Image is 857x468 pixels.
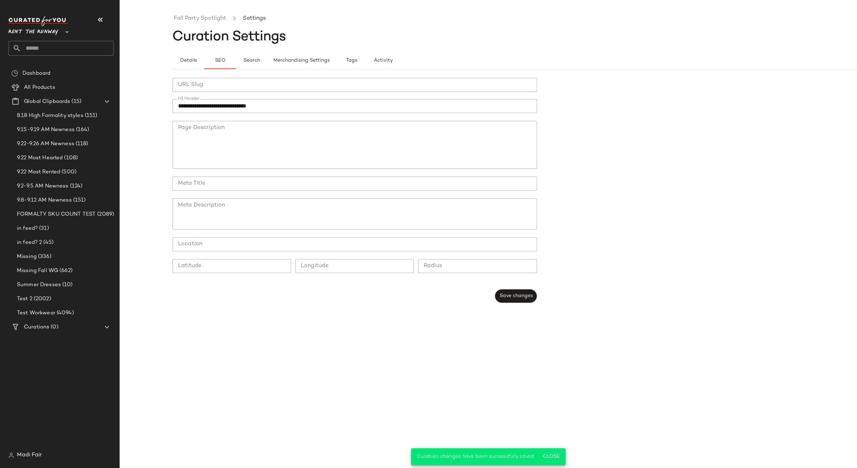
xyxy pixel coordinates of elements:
[17,281,61,289] span: Summer Dresses
[214,58,225,63] span: SEO
[17,295,32,303] span: Test 2
[49,323,58,331] span: (0)
[24,84,55,92] span: All Products
[17,224,38,233] span: in feed?
[17,182,69,190] span: 9.2-9.5 AM Newness
[543,454,560,460] span: Close
[32,295,51,303] span: (2002)
[17,451,42,460] span: Madi Fair
[8,452,14,458] img: svg%3e
[373,58,393,63] span: Activity
[8,16,68,26] img: cfy_white_logo.C9jOOHJF.svg
[243,58,260,63] span: Search
[172,30,286,44] span: Curation Settings
[37,253,51,261] span: (336)
[417,454,534,459] span: Curation changes have been successfully saved
[75,126,89,134] span: (164)
[72,196,86,204] span: (151)
[61,281,73,289] span: (10)
[174,14,226,23] a: Fall Party Spotlight
[17,210,96,218] span: FORMALTY SKU COUNT TEST
[42,239,53,247] span: (45)
[11,70,18,77] img: svg%3e
[17,239,42,247] span: in feed? 2
[17,154,63,162] span: 9.22 Most Hearted
[96,210,114,218] span: (2089)
[540,450,563,463] button: Close
[70,98,81,106] span: (15)
[58,267,73,275] span: (662)
[346,58,357,63] span: Tags
[17,140,74,148] span: 9.22-9.26 AM Newness
[17,168,60,176] span: 9.22 Most Rented
[60,168,76,176] span: (500)
[17,112,83,120] span: 8.18 High Formality styles
[24,323,49,331] span: Curations
[17,253,37,261] span: Missing
[499,293,533,299] span: Save changes
[55,309,74,317] span: (4094)
[17,196,72,204] span: 9.8-9.12 AM Newness
[69,182,83,190] span: (124)
[495,289,537,303] button: Save changes
[38,224,49,233] span: (31)
[8,24,58,37] span: Rent the Runway
[179,58,197,63] span: Details
[83,112,97,120] span: (151)
[17,267,58,275] span: Missing Fall WG
[74,140,88,148] span: (118)
[24,98,70,106] span: Global Clipboards
[17,126,75,134] span: 9.15-9.19 AM Newness
[63,154,78,162] span: (108)
[241,14,267,23] li: Settings
[17,309,55,317] span: Test Workwear
[273,58,330,63] span: Merchandising Settings
[23,69,50,78] span: Dashboard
